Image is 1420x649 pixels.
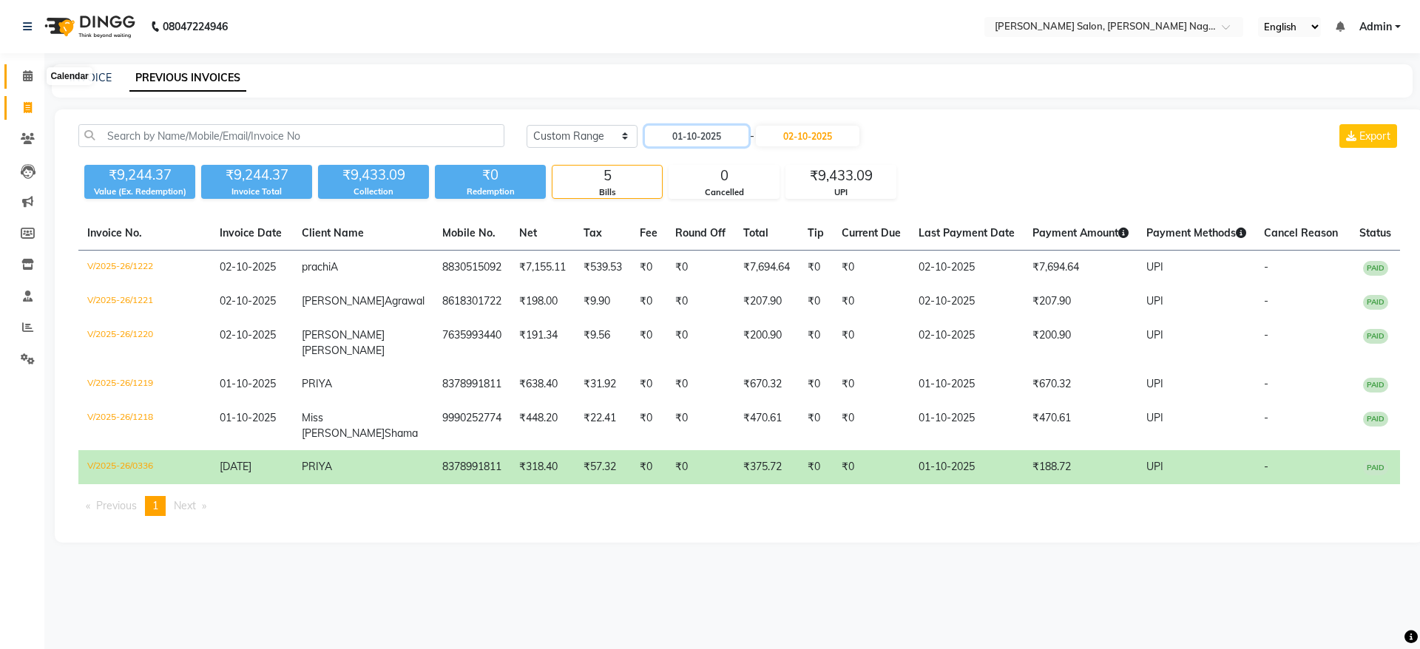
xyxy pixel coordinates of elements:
td: ₹0 [631,401,666,450]
td: ₹200.90 [1024,319,1137,367]
div: ₹9,433.09 [786,166,896,186]
td: ₹22.41 [575,401,631,450]
td: ₹200.90 [734,319,799,367]
td: ₹638.40 [510,367,575,401]
td: ₹7,694.64 [734,251,799,285]
td: ₹375.72 [734,450,799,484]
span: 01-10-2025 [220,411,276,424]
td: ₹0 [666,285,734,319]
td: 9990252774 [433,401,510,450]
td: ₹470.61 [734,401,799,450]
div: Redemption [435,186,546,198]
span: Previous [96,499,137,512]
span: PRIYA [302,377,332,390]
td: ₹0 [799,401,833,450]
td: V/2025-26/1218 [78,401,211,450]
div: Cancelled [669,186,779,199]
td: ₹0 [631,319,666,367]
span: 02-10-2025 [220,294,276,307]
td: ₹0 [833,401,910,450]
img: logo [38,6,139,47]
span: PAID [1363,412,1388,427]
span: Net [519,226,537,239]
td: V/2025-26/1222 [78,251,211,285]
td: 02-10-2025 [910,285,1024,319]
div: Invoice Total [201,186,312,198]
td: ₹0 [833,251,910,285]
td: V/2025-26/0336 [78,450,211,484]
td: ₹0 [666,319,734,367]
td: ₹31.92 [575,367,631,401]
span: PAID [1363,261,1388,276]
span: UPI [1146,377,1163,390]
td: ₹191.34 [510,319,575,367]
td: V/2025-26/1221 [78,285,211,319]
span: [PERSON_NAME] [302,328,385,342]
a: PREVIOUS INVOICES [129,65,246,92]
td: 01-10-2025 [910,367,1024,401]
td: 01-10-2025 [910,450,1024,484]
span: Round Off [675,226,726,239]
td: ₹0 [631,450,666,484]
span: Tax [584,226,602,239]
span: Admin [1359,19,1392,35]
td: ₹0 [666,251,734,285]
span: 01-10-2025 [220,377,276,390]
td: 7635993440 [433,319,510,367]
span: Total [743,226,768,239]
span: 02-10-2025 [220,328,276,342]
td: ₹0 [833,285,910,319]
span: Miss [PERSON_NAME] [302,411,385,440]
span: - [750,129,754,144]
td: ₹0 [799,450,833,484]
span: PAID [1363,295,1388,310]
td: ₹0 [833,367,910,401]
span: [PERSON_NAME] [302,344,385,357]
b: 08047224946 [163,6,228,47]
td: ₹0 [799,367,833,401]
td: ₹207.90 [1024,285,1137,319]
span: - [1264,460,1268,473]
td: ₹470.61 [1024,401,1137,450]
td: ₹670.32 [734,367,799,401]
td: ₹188.72 [1024,450,1137,484]
span: - [1264,328,1268,342]
td: ₹448.20 [510,401,575,450]
span: A [331,260,338,273]
td: ₹7,694.64 [1024,251,1137,285]
span: Invoice No. [87,226,142,239]
span: 1 [152,499,158,512]
span: Export [1359,129,1390,143]
span: Status [1359,226,1391,239]
div: ₹9,433.09 [318,165,429,186]
td: V/2025-26/1219 [78,367,211,401]
span: Client Name [302,226,364,239]
td: ₹7,155.11 [510,251,575,285]
span: Shama [385,427,418,440]
td: ₹0 [631,285,666,319]
span: UPI [1146,328,1163,342]
span: - [1264,377,1268,390]
td: ₹9.90 [575,285,631,319]
td: ₹670.32 [1024,367,1137,401]
td: ₹539.53 [575,251,631,285]
span: - [1264,294,1268,307]
td: ₹318.40 [510,450,575,484]
span: Mobile No. [442,226,496,239]
td: ₹198.00 [510,285,575,319]
div: UPI [786,186,896,199]
div: ₹9,244.37 [201,165,312,186]
input: Search by Name/Mobile/Email/Invoice No [78,124,504,147]
span: PAID [1363,461,1388,475]
span: Invoice Date [220,226,282,239]
span: - [1264,411,1268,424]
span: - [1264,260,1268,273]
td: ₹0 [666,401,734,450]
span: [DATE] [220,460,251,473]
td: ₹0 [833,450,910,484]
span: PAID [1363,329,1388,344]
span: Tip [808,226,824,239]
span: UPI [1146,460,1163,473]
input: Start Date [645,126,748,146]
td: 8378991811 [433,367,510,401]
